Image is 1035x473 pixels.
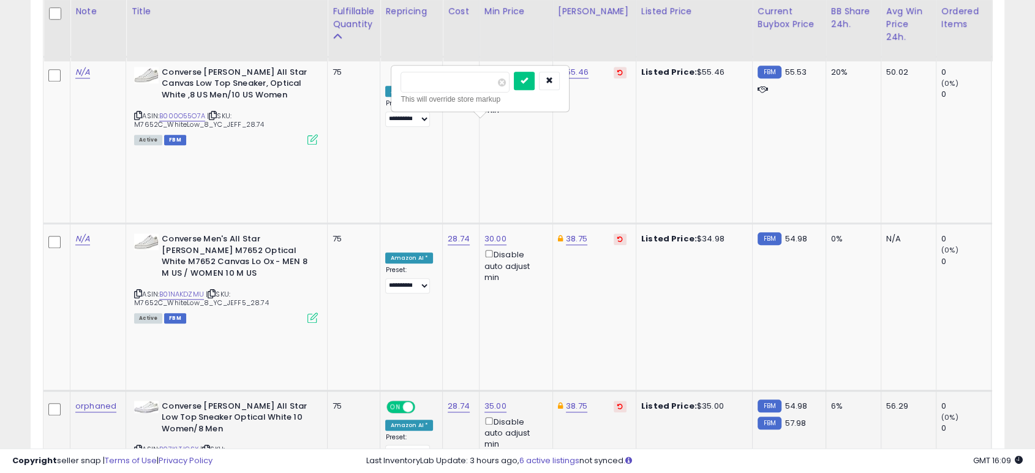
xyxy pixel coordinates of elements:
div: Ordered Items [941,5,986,31]
div: Repricing [385,5,437,18]
div: Amazon AI * [385,420,433,431]
b: Converse Men's All Star [PERSON_NAME] M7652 Optical White M7652 Canvas Lo Ox - MEN 8 M US / WOMEN... [162,233,310,282]
div: Title [131,5,322,18]
small: FBM [758,232,781,245]
b: Converse [PERSON_NAME] All Star Low Top Sneaker Optical White 10 Women/8 Men [162,401,310,438]
div: 0 [941,401,991,412]
span: 54.98 [785,233,807,244]
span: | SKU: M7652C_WhiteLow_8_YC_JEFF5_28.74 [134,289,268,308]
div: Current Buybox Price [758,5,821,31]
a: 35.00 [484,400,506,412]
div: 75 [333,401,371,412]
img: 31KoBZkRXZL._SL40_.jpg [134,233,159,250]
span: 57.98 [785,417,806,429]
div: Last InventoryLab Update: 3 hours ago, not synced. [366,455,1023,467]
div: seller snap | | [12,455,213,467]
small: FBM [758,417,781,429]
div: Fulfillable Quantity [333,5,375,31]
div: 20% [831,67,871,78]
strong: Copyright [12,455,57,466]
small: FBM [758,66,781,78]
a: 6 active listings [519,455,579,466]
div: Min Price [484,5,548,18]
span: | SKU: M7652C_WhiteLow_8_YC_JEFF_28.74 [134,111,264,129]
img: 31de-Y8NdwL._SL40_.jpg [134,401,159,413]
a: 55.46 [566,66,589,78]
a: B000O55O7A [159,111,205,121]
div: $35.00 [641,401,743,412]
div: 0 [941,233,991,244]
a: Terms of Use [105,455,157,466]
b: Listed Price: [641,66,697,78]
div: BB Share 24h. [831,5,876,31]
span: 55.53 [785,66,807,78]
div: Disable auto adjust min [484,415,543,450]
a: B01NAKDZMU [159,289,204,300]
div: 0 [941,67,991,78]
div: 0 [941,89,991,100]
div: Preset: [385,433,433,461]
span: FBM [164,313,186,324]
small: (0%) [941,412,958,422]
div: Cost [448,5,474,18]
div: ASIN: [134,233,318,322]
div: [PERSON_NAME] [558,5,631,18]
a: orphaned [75,400,116,412]
div: 56.29 [886,401,927,412]
div: 50.02 [886,67,927,78]
div: $34.98 [641,233,743,244]
a: 38.75 [566,233,587,245]
small: (0%) [941,245,958,255]
div: Amazon AI * [385,252,433,263]
a: 28.74 [448,400,470,412]
div: Amazon AI * [385,86,433,97]
div: ASIN: [134,67,318,144]
b: Listed Price: [641,233,697,244]
span: All listings currently available for purchase on Amazon [134,135,162,145]
div: Disable auto adjust min [484,248,543,283]
a: N/A [75,66,90,78]
a: 28.74 [448,233,470,245]
div: Note [75,5,121,18]
div: Preset: [385,99,433,127]
span: ON [388,401,404,412]
span: FBM [164,135,186,145]
div: Listed Price [641,5,747,18]
small: (0%) [941,78,958,88]
div: 75 [333,233,371,244]
div: 0% [831,233,871,244]
div: 6% [831,401,871,412]
span: 54.98 [785,400,807,412]
a: 30.00 [484,233,506,245]
div: 0 [941,256,991,267]
div: $55.46 [641,67,743,78]
div: 75 [333,67,371,78]
img: 41nO6UOX1zL._SL40_.jpg [134,67,159,83]
div: 0 [941,423,991,434]
a: N/A [75,233,90,245]
div: This will override store markup [401,93,560,105]
small: FBM [758,399,781,412]
a: Privacy Policy [159,455,213,466]
span: 2025-09-9 16:09 GMT [973,455,1023,466]
span: OFF [413,401,433,412]
a: 38.75 [566,400,587,412]
span: All listings currently available for purchase on Amazon [134,313,162,324]
b: Listed Price: [641,400,697,412]
div: Avg Win Price 24h. [886,5,931,44]
b: Converse [PERSON_NAME] All Star Canvas Low Top Sneaker, Optical White ,8 US Men/10 US Women [162,67,310,104]
div: N/A [886,233,927,244]
div: Preset: [385,266,433,293]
